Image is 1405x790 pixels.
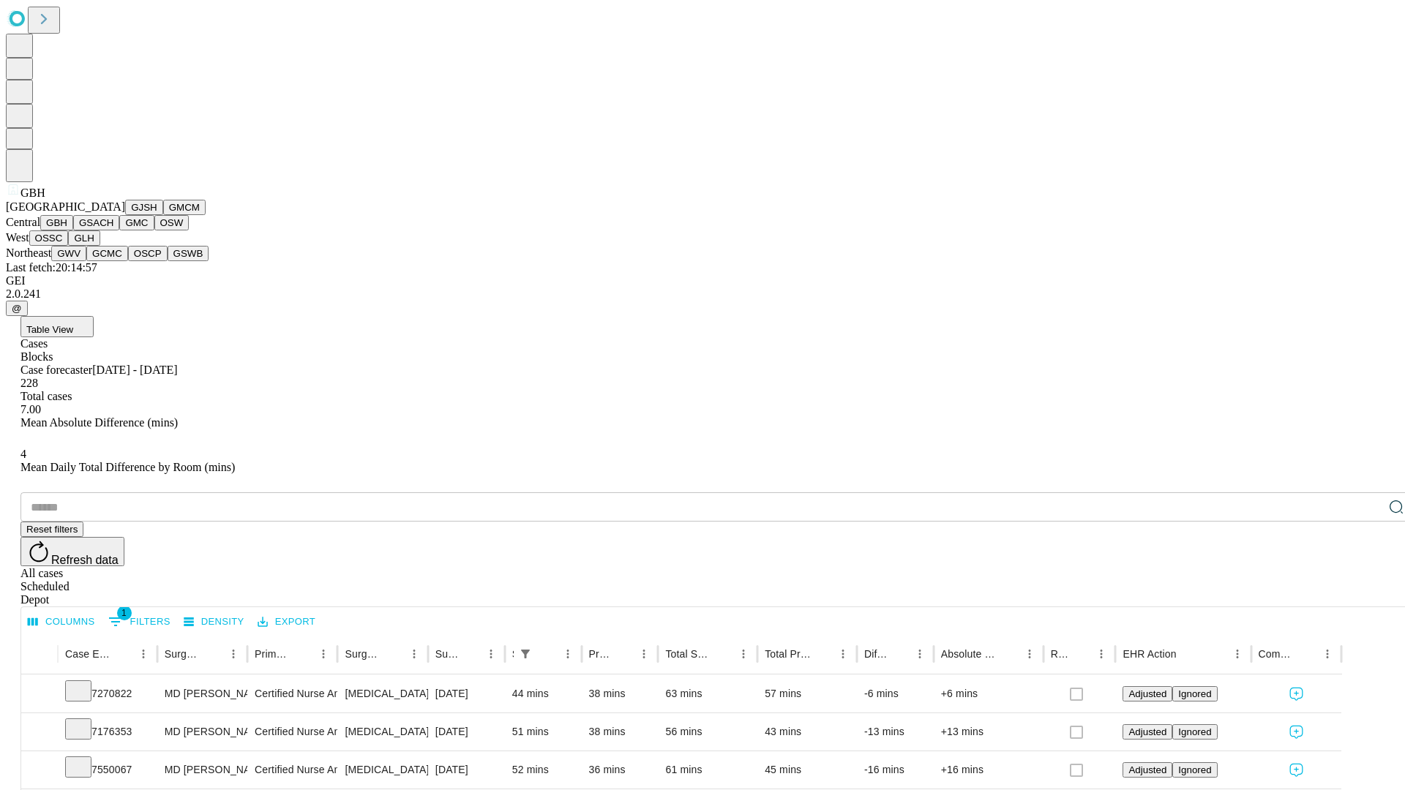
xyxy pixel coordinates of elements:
[864,648,888,660] div: Difference
[20,522,83,537] button: Reset filters
[864,713,926,750] div: -13 mins
[512,713,574,750] div: 51 mins
[481,644,501,664] button: Menu
[1259,648,1295,660] div: Comments
[29,230,69,246] button: OSSC
[1123,648,1176,660] div: EHR Action
[26,524,78,535] span: Reset filters
[165,751,240,789] div: MD [PERSON_NAME] [PERSON_NAME] Md
[812,644,833,664] button: Sort
[20,364,92,376] span: Case forecaster
[460,644,481,664] button: Sort
[20,377,38,389] span: 228
[20,416,178,429] span: Mean Absolute Difference (mins)
[1071,644,1091,664] button: Sort
[634,644,654,664] button: Menu
[665,675,750,712] div: 63 mins
[941,713,1036,750] div: +13 mins
[1178,726,1211,737] span: Ignored
[1128,688,1166,699] span: Adjusted
[589,751,651,789] div: 36 mins
[345,675,420,712] div: [MEDICAL_DATA] FLEXIBLE WITH [MEDICAL_DATA]
[255,648,291,660] div: Primary Service
[1178,764,1211,775] span: Ignored
[765,675,850,712] div: 57 mins
[512,648,514,660] div: Scheduled In Room Duration
[765,713,850,750] div: 43 mins
[512,751,574,789] div: 52 mins
[1317,644,1338,664] button: Menu
[313,644,334,664] button: Menu
[404,644,424,664] button: Menu
[20,316,94,337] button: Table View
[65,751,150,789] div: 7550067
[383,644,404,664] button: Sort
[345,751,420,789] div: [MEDICAL_DATA] FLEXIBLE PROXIMAL DIAGNOSTIC
[105,610,174,633] button: Show filters
[1227,644,1248,664] button: Menu
[51,246,86,261] button: GWV
[68,230,100,246] button: GLH
[665,648,711,660] div: Total Scheduled Duration
[515,644,536,664] div: 1 active filter
[255,751,330,789] div: Certified Nurse Anesthetist
[1128,726,1166,737] span: Adjusted
[20,390,72,402] span: Total cases
[1172,724,1217,740] button: Ignored
[113,644,133,664] button: Sort
[558,644,578,664] button: Menu
[125,200,163,215] button: GJSH
[1297,644,1317,664] button: Sort
[613,644,634,664] button: Sort
[168,246,209,261] button: GSWB
[73,215,119,230] button: GSACH
[20,537,124,566] button: Refresh data
[435,751,498,789] div: [DATE]
[165,713,240,750] div: MD [PERSON_NAME] [PERSON_NAME] Md
[6,301,28,316] button: @
[1019,644,1040,664] button: Menu
[733,644,754,664] button: Menu
[864,751,926,789] div: -16 mins
[589,648,612,660] div: Predicted In Room Duration
[65,713,150,750] div: 7176353
[254,611,319,633] button: Export
[765,751,850,789] div: 45 mins
[713,644,733,664] button: Sort
[203,644,223,664] button: Sort
[6,200,125,213] span: [GEOGRAPHIC_DATA]
[1091,644,1112,664] button: Menu
[255,713,330,750] div: Certified Nurse Anesthetist
[1178,688,1211,699] span: Ignored
[6,231,29,244] span: West
[345,713,420,750] div: [MEDICAL_DATA] FLEXIBLE PROXIMAL DIAGNOSTIC
[26,324,73,335] span: Table View
[999,644,1019,664] button: Sort
[589,713,651,750] div: 38 mins
[29,758,50,783] button: Expand
[765,648,811,660] div: Total Predicted Duration
[51,554,119,566] span: Refresh data
[92,364,177,376] span: [DATE] - [DATE]
[345,648,381,660] div: Surgery Name
[589,675,651,712] div: 38 mins
[20,448,26,460] span: 4
[6,274,1399,287] div: GEI
[435,648,459,660] div: Surgery Date
[24,611,99,633] button: Select columns
[128,246,168,261] button: OSCP
[1172,762,1217,778] button: Ignored
[1128,764,1166,775] span: Adjusted
[86,246,128,261] button: GCMC
[40,215,73,230] button: GBH
[255,675,330,712] div: Certified Nurse Anesthetist
[29,682,50,707] button: Expand
[435,713,498,750] div: [DATE]
[941,751,1036,789] div: +16 mins
[119,215,154,230] button: GMC
[537,644,558,664] button: Sort
[1051,648,1070,660] div: Resolved in EHR
[29,720,50,745] button: Expand
[665,751,750,789] div: 61 mins
[941,648,997,660] div: Absolute Difference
